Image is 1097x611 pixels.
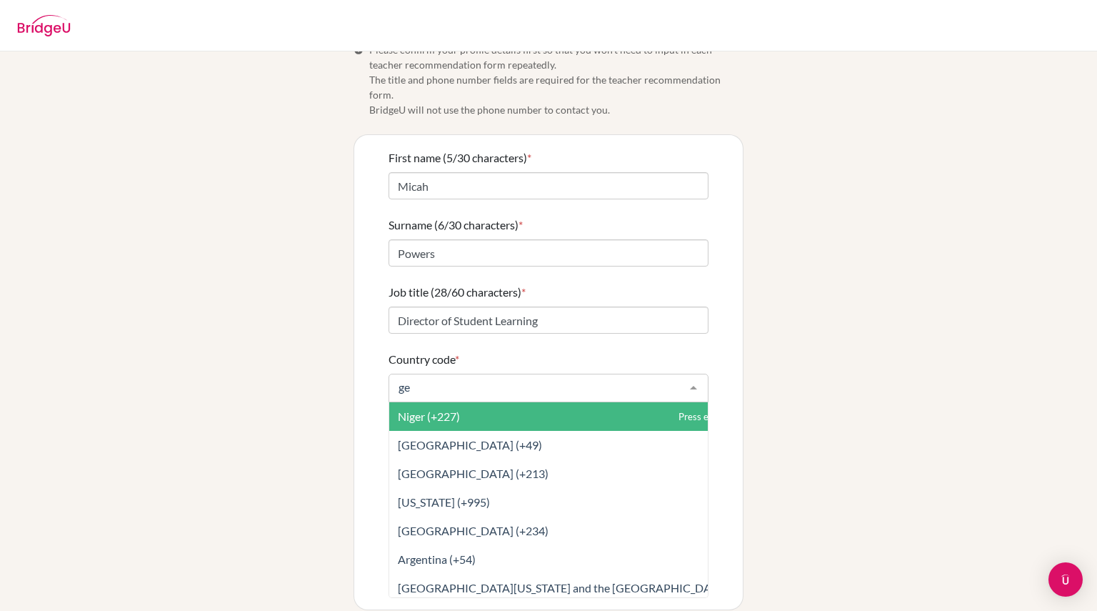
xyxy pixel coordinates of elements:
input: Enter your job title [389,307,708,334]
label: Surname (6/30 characters) [389,217,523,234]
input: Select a code [395,380,679,394]
span: Info [354,45,364,55]
span: [GEOGRAPHIC_DATA] (+49) [398,438,542,452]
span: Niger (+227) [398,409,460,423]
span: [GEOGRAPHIC_DATA] (+234) [398,524,548,537]
span: Argentina (+54) [398,552,476,566]
label: Job title (28/60 characters) [389,284,526,301]
span: Please confirm your profile details first so that you won’t need to input in each teacher recomme... [369,42,743,117]
span: [US_STATE] (+995) [398,495,490,509]
img: BridgeU logo [17,15,71,36]
div: Open Intercom Messenger [1048,562,1083,597]
span: [GEOGRAPHIC_DATA][US_STATE] and the [GEOGRAPHIC_DATA] (+500) [398,581,763,595]
label: Country code [389,351,459,368]
input: Enter your surname [389,239,708,267]
span: [GEOGRAPHIC_DATA] (+213) [398,467,548,480]
label: First name (5/30 characters) [389,149,531,167]
input: Enter your first name [389,172,708,199]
